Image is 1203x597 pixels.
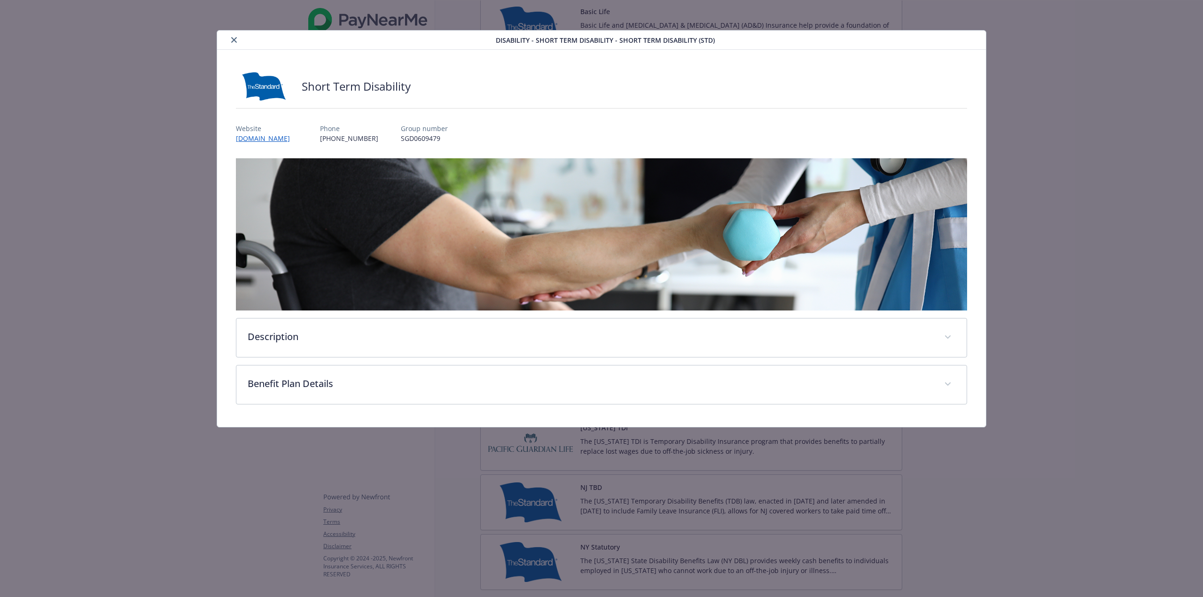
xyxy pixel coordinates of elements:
img: Standard Insurance Company [236,72,292,101]
p: Website [236,124,297,133]
p: SGD0609479 [401,133,448,143]
p: Description [248,330,933,344]
p: Phone [320,124,378,133]
p: Group number [401,124,448,133]
div: Description [236,318,967,357]
p: [PHONE_NUMBER] [320,133,378,143]
div: Benefit Plan Details [236,365,967,404]
span: Disability - Short Term Disability - Short Term Disability (STD) [496,35,715,45]
p: Benefit Plan Details [248,377,933,391]
h2: Short Term Disability [302,78,411,94]
a: [DOMAIN_NAME] [236,134,297,143]
button: close [228,34,240,46]
div: details for plan Disability - Short Term Disability - Short Term Disability (STD) [120,30,1083,427]
img: banner [236,158,967,310]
